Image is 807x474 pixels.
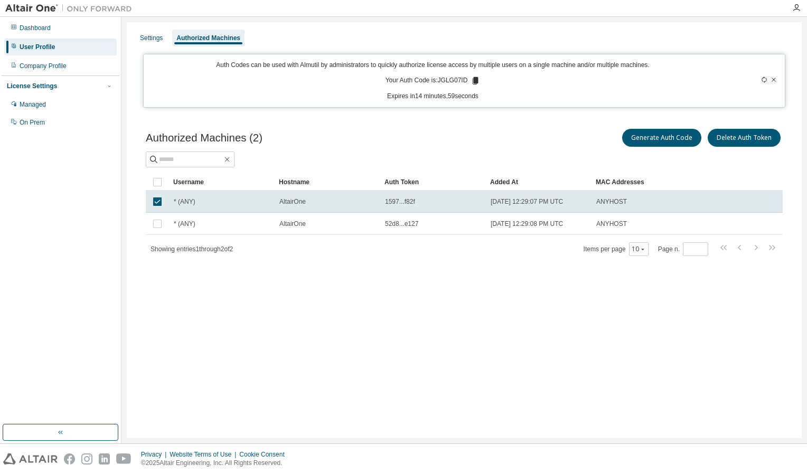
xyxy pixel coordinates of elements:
span: AltairOne [279,197,306,206]
button: 10 [632,245,646,253]
div: Dashboard [20,24,51,32]
img: linkedin.svg [99,453,110,464]
p: © 2025 Altair Engineering, Inc. All Rights Reserved. [141,459,291,468]
button: Delete Auth Token [708,129,781,147]
img: facebook.svg [64,453,75,464]
div: Hostname [279,174,376,191]
span: ANYHOST [596,220,627,228]
span: ANYHOST [596,197,627,206]
img: youtube.svg [116,453,132,464]
button: Generate Auth Code [622,129,701,147]
div: Managed [20,100,46,109]
p: Expires in 14 minutes, 59 seconds [150,92,716,101]
span: * (ANY) [174,220,195,228]
img: instagram.svg [81,453,92,464]
span: 52d8...e127 [385,220,418,228]
div: Authorized Machines [176,34,240,42]
span: Page n. [658,242,708,256]
img: Altair One [5,3,137,14]
p: Auth Codes can be used with Almutil by administrators to quickly authorize license access by mult... [150,61,716,70]
span: AltairOne [279,220,306,228]
div: Added At [490,174,587,191]
div: Auth Token [384,174,482,191]
span: Authorized Machines (2) [146,132,262,144]
div: Website Terms of Use [170,450,239,459]
span: [DATE] 12:29:07 PM UTC [491,197,563,206]
div: Settings [140,34,163,42]
div: MAC Addresses [596,174,672,191]
p: Your Auth Code is: JGLG07ID [386,76,481,86]
span: Items per page [584,242,649,256]
div: Cookie Consent [239,450,290,459]
div: User Profile [20,43,55,51]
span: [DATE] 12:29:08 PM UTC [491,220,563,228]
span: * (ANY) [174,197,195,206]
div: On Prem [20,118,45,127]
div: Privacy [141,450,170,459]
div: Company Profile [20,62,67,70]
div: Username [173,174,270,191]
span: 1597...f82f [385,197,415,206]
span: Showing entries 1 through 2 of 2 [151,245,233,253]
img: altair_logo.svg [3,453,58,464]
div: License Settings [7,82,57,90]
